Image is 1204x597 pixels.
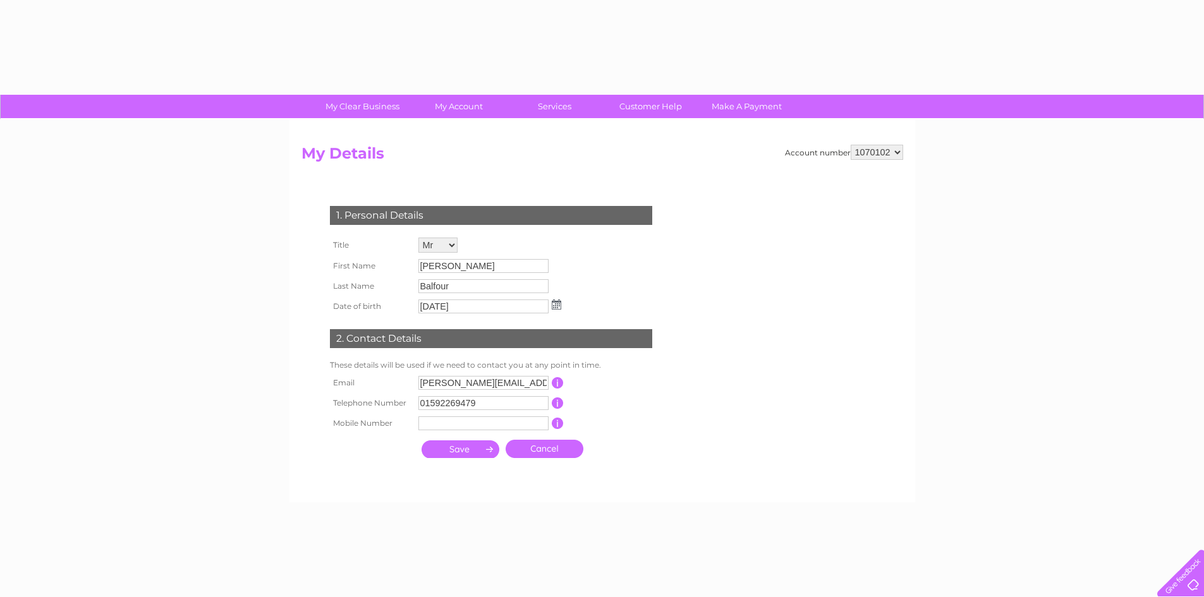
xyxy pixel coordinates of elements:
[330,206,652,225] div: 1. Personal Details
[552,377,564,389] input: Information
[327,234,415,256] th: Title
[502,95,607,118] a: Services
[552,299,561,310] img: ...
[785,145,903,160] div: Account number
[422,440,499,458] input: Submit
[552,397,564,409] input: Information
[327,276,415,296] th: Last Name
[327,373,415,393] th: Email
[327,256,415,276] th: First Name
[310,95,415,118] a: My Clear Business
[327,296,415,317] th: Date of birth
[552,418,564,429] input: Information
[327,358,655,373] td: These details will be used if we need to contact you at any point in time.
[406,95,511,118] a: My Account
[330,329,652,348] div: 2. Contact Details
[695,95,799,118] a: Make A Payment
[599,95,703,118] a: Customer Help
[327,393,415,413] th: Telephone Number
[506,440,583,458] a: Cancel
[301,145,903,169] h2: My Details
[327,413,415,433] th: Mobile Number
